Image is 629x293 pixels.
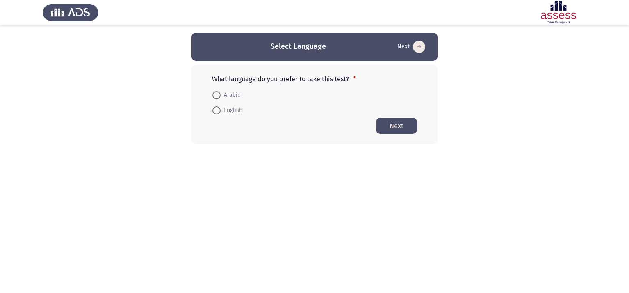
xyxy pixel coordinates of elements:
[395,40,428,53] button: Start assessment
[212,75,417,83] p: What language do you prefer to take this test?
[43,1,98,24] img: Assess Talent Management logo
[376,118,417,134] button: Start assessment
[221,90,240,100] span: Arabic
[271,41,326,52] h3: Select Language
[531,1,586,24] img: Assessment logo of Potentiality Assessment
[221,105,242,115] span: English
